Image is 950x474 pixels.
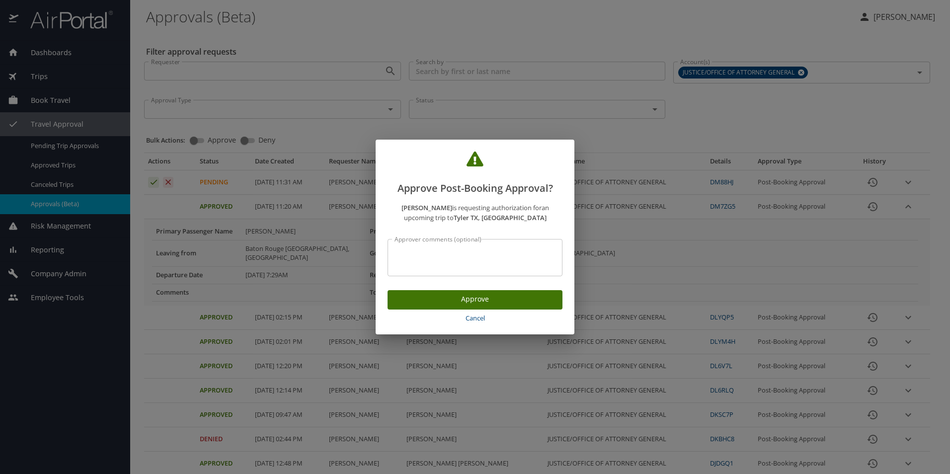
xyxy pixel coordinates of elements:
[388,152,562,196] h2: Approve Post-Booking Approval?
[401,203,452,212] strong: [PERSON_NAME]
[454,213,547,222] strong: Tyler TX, [GEOGRAPHIC_DATA]
[388,310,562,327] button: Cancel
[388,203,562,224] p: is requesting authorization for an upcoming trip to
[392,313,558,324] span: Cancel
[396,293,554,306] span: Approve
[388,290,562,310] button: Approve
